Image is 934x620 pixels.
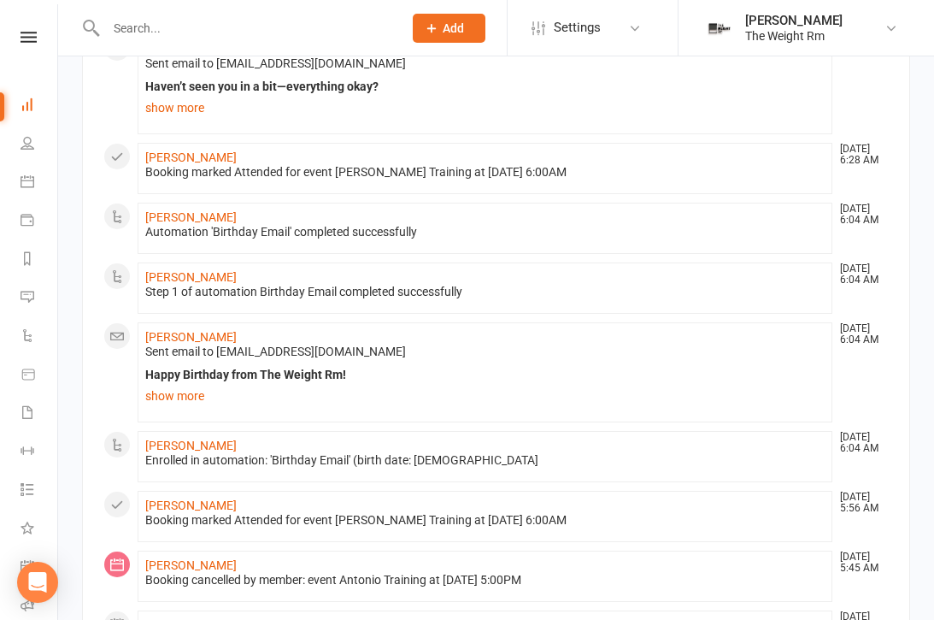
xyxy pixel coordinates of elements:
a: Calendar [21,164,59,203]
input: Search... [101,16,391,40]
a: Reports [21,241,59,280]
a: [PERSON_NAME] [145,558,237,572]
div: Booking marked Attended for event [PERSON_NAME] Training at [DATE] 6:00AM [145,513,825,528]
span: Settings [554,9,601,47]
a: [PERSON_NAME] [145,270,237,284]
a: What's New [21,511,59,549]
time: [DATE] 5:45 AM [831,552,888,574]
a: Product Sales [21,357,59,395]
time: [DATE] 6:04 AM [831,432,888,454]
button: Add [413,14,485,43]
a: People [21,126,59,164]
div: Step 1 of automation Birthday Email completed successfully [145,285,825,299]
div: Booking cancelled by member: event Antonio Training at [DATE] 5:00PM [145,573,825,588]
a: [PERSON_NAME] [145,210,237,224]
a: show more [145,96,825,120]
a: [PERSON_NAME] [145,499,237,512]
div: Automation 'Birthday Email' completed successfully [145,225,825,239]
time: [DATE] 6:04 AM [831,323,888,345]
img: thumb_image1749576563.png [702,11,737,45]
a: [PERSON_NAME] [145,151,237,164]
span: Add [443,21,464,35]
time: [DATE] 6:04 AM [831,204,888,226]
div: Open Intercom Messenger [17,562,58,603]
time: [DATE] 6:04 AM [831,263,888,286]
a: [PERSON_NAME] [145,439,237,452]
a: [PERSON_NAME] [145,330,237,344]
div: [PERSON_NAME] [745,13,843,28]
span: Sent email to [EMAIL_ADDRESS][DOMAIN_NAME] [145,345,406,358]
div: Enrolled in automation: 'Birthday Email' (birth date: [DEMOGRAPHIC_DATA] [145,453,825,468]
a: General attendance kiosk mode [21,549,59,588]
a: Payments [21,203,59,241]
span: Sent email to [EMAIL_ADDRESS][DOMAIN_NAME] [145,56,406,70]
a: Dashboard [21,87,59,126]
div: The Weight Rm [745,28,843,44]
div: Booking marked Attended for event [PERSON_NAME] Training at [DATE] 6:00AM [145,165,825,180]
a: show more [145,384,825,408]
time: [DATE] 5:56 AM [831,492,888,514]
time: [DATE] 6:28 AM [831,144,888,166]
div: Haven’t seen you in a bit—everything okay? [145,80,825,94]
div: Happy Birthday from The Weight Rm! [145,368,825,382]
